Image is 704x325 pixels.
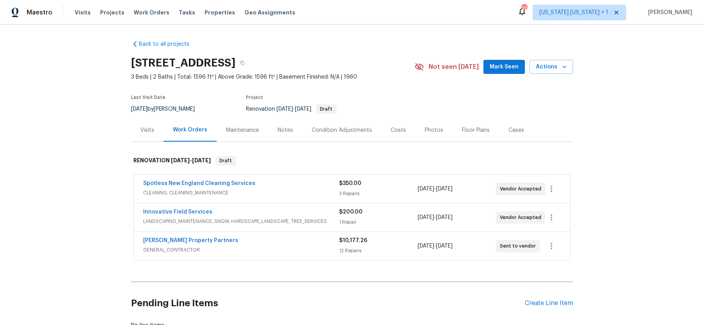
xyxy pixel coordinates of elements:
[100,9,124,16] span: Projects
[500,185,544,193] span: Vendor Accepted
[525,300,573,307] div: Create Line Item
[277,106,293,112] span: [DATE]
[436,243,453,249] span: [DATE]
[339,209,363,215] span: $200.00
[436,215,453,220] span: [DATE]
[339,181,361,186] span: $350.00
[539,9,608,16] span: [US_STATE] [US_STATE] + 1
[27,9,52,16] span: Maestro
[133,156,211,165] h6: RENOVATION
[418,185,453,193] span: -
[425,126,443,134] div: Photos
[418,214,453,221] span: -
[391,126,406,134] div: Costs
[339,190,417,198] div: 3 Repairs
[134,9,169,16] span: Work Orders
[278,126,293,134] div: Notes
[179,10,195,15] span: Tasks
[339,247,417,255] div: 12 Repairs
[429,63,479,71] span: Not seen [DATE]
[645,9,692,16] span: [PERSON_NAME]
[536,62,567,72] span: Actions
[500,214,544,221] span: Vendor Accepted
[246,106,336,112] span: Renovation
[216,157,235,165] span: Draft
[75,9,91,16] span: Visits
[226,126,259,134] div: Maintenance
[483,60,525,74] button: Mark Seen
[143,189,339,197] span: CLEANING, CLEANING_MAINTENANCE
[131,40,206,48] a: Back to all projects
[131,106,147,112] span: [DATE]
[244,9,295,16] span: Geo Assignments
[418,243,434,249] span: [DATE]
[339,218,417,226] div: 1 Repair
[500,242,539,250] span: Sent to vendor
[530,60,573,74] button: Actions
[508,126,524,134] div: Cases
[171,158,211,163] span: -
[192,158,211,163] span: [DATE]
[140,126,154,134] div: Visits
[490,62,519,72] span: Mark Seen
[418,186,434,192] span: [DATE]
[339,238,367,243] span: $10,177.26
[131,73,415,81] span: 3 Beds | 2 Baths | Total: 1596 ft² | Above Grade: 1596 ft² | Basement Finished: N/A | 1960
[143,181,255,186] a: Spotless New England Cleaning Services
[235,56,250,70] button: Copy Address
[418,242,453,250] span: -
[171,158,190,163] span: [DATE]
[131,285,525,321] h2: Pending Line Items
[521,5,527,13] div: 17
[131,95,165,100] span: Last Visit Date
[131,59,235,67] h2: [STREET_ADDRESS]
[246,95,263,100] span: Project
[143,217,339,225] span: LANDSCAPING_MAINTENANCE, SNOW, HARDSCAPE_LANDSCAPE, TREE_SERVICES
[436,186,453,192] span: [DATE]
[205,9,235,16] span: Properties
[131,104,204,114] div: by [PERSON_NAME]
[143,238,238,243] a: [PERSON_NAME] Property Partners
[143,209,212,215] a: Innovative Field Services
[143,246,339,254] span: GENERAL_CONTRACTOR
[295,106,311,112] span: [DATE]
[277,106,311,112] span: -
[131,148,573,173] div: RENOVATION [DATE]-[DATE]Draft
[462,126,490,134] div: Floor Plans
[317,107,336,111] span: Draft
[418,215,434,220] span: [DATE]
[312,126,372,134] div: Condition Adjustments
[173,126,207,134] div: Work Orders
